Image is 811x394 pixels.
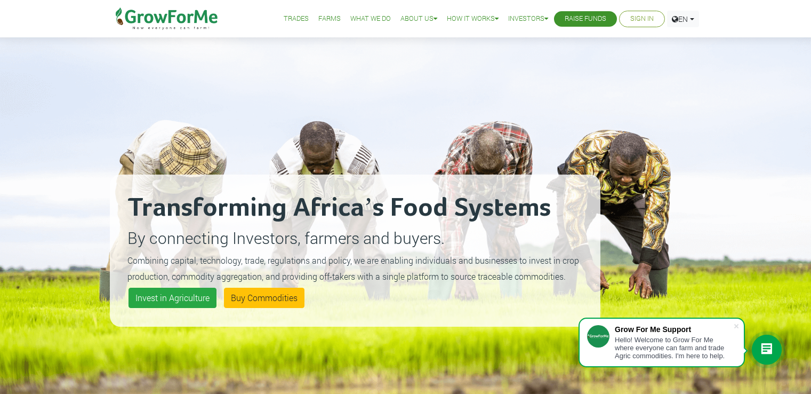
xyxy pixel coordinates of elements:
[565,13,606,25] a: Raise Funds
[127,192,583,224] h2: Transforming Africa’s Food Systems
[630,13,654,25] a: Sign In
[318,13,341,25] a: Farms
[667,11,699,27] a: EN
[127,226,583,250] p: By connecting Investors, farmers and buyers.
[350,13,391,25] a: What We Do
[447,13,499,25] a: How it Works
[615,336,733,360] div: Hello! Welcome to Grow For Me where everyone can farm and trade Agric commodities. I'm here to help.
[400,13,437,25] a: About Us
[224,288,304,308] a: Buy Commodities
[127,255,579,282] small: Combining capital, technology, trade, regulations and policy, we are enabling individuals and bus...
[508,13,548,25] a: Investors
[615,325,733,334] div: Grow For Me Support
[284,13,309,25] a: Trades
[129,288,216,308] a: Invest in Agriculture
